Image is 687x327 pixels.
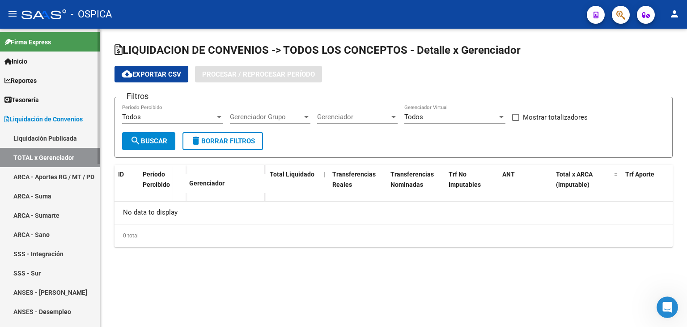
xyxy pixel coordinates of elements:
[323,171,325,178] span: |
[114,224,673,247] div: 0 total
[4,37,51,47] span: Firma Express
[4,56,27,66] span: Inicio
[7,9,18,19] mat-icon: menu
[332,171,376,188] span: Transferencias Reales
[122,69,132,79] mat-icon: cloud_download
[320,165,329,204] datatable-header-cell: |
[143,171,170,188] span: Período Percibido
[118,171,124,178] span: ID
[317,113,390,121] span: Gerenciador
[523,112,588,123] span: Mostrar totalizadores
[502,171,515,178] span: ANT
[4,95,39,105] span: Tesorería
[614,171,618,178] span: =
[390,171,434,188] span: Transferencias Nominadas
[404,113,423,121] span: Todos
[189,180,225,187] span: Gerenciador
[114,66,188,82] button: Exportar CSV
[191,137,255,145] span: Borrar Filtros
[191,135,201,146] mat-icon: delete
[387,165,445,204] datatable-header-cell: Transferencias Nominadas
[114,165,139,202] datatable-header-cell: ID
[669,9,680,19] mat-icon: person
[266,165,320,204] datatable-header-cell: Total Liquidado
[329,165,387,204] datatable-header-cell: Transferencias Reales
[202,70,315,78] span: Procesar / Reprocesar período
[122,113,141,121] span: Todos
[622,165,675,204] datatable-header-cell: Trf Aporte
[230,113,302,121] span: Gerenciador Grupo
[122,132,175,150] button: Buscar
[445,165,499,204] datatable-header-cell: Trf No Imputables
[139,165,173,202] datatable-header-cell: Período Percibido
[182,132,263,150] button: Borrar Filtros
[657,297,678,318] iframe: Intercom live chat
[449,171,481,188] span: Trf No Imputables
[122,70,181,78] span: Exportar CSV
[4,114,83,124] span: Liquidación de Convenios
[552,165,611,204] datatable-header-cell: Total x ARCA (imputable)
[130,137,167,145] span: Buscar
[611,165,622,204] datatable-header-cell: =
[195,66,322,82] button: Procesar / Reprocesar período
[270,171,314,178] span: Total Liquidado
[71,4,112,24] span: - OSPICA
[556,171,593,188] span: Total x ARCA (imputable)
[114,44,521,56] span: LIQUIDACION DE CONVENIOS -> TODOS LOS CONCEPTOS - Detalle x Gerenciador
[114,202,673,224] div: No data to display
[625,171,654,178] span: Trf Aporte
[122,90,153,103] h3: Filtros
[186,174,266,193] datatable-header-cell: Gerenciador
[499,165,552,204] datatable-header-cell: ANT
[4,76,37,86] span: Reportes
[130,135,141,146] mat-icon: search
